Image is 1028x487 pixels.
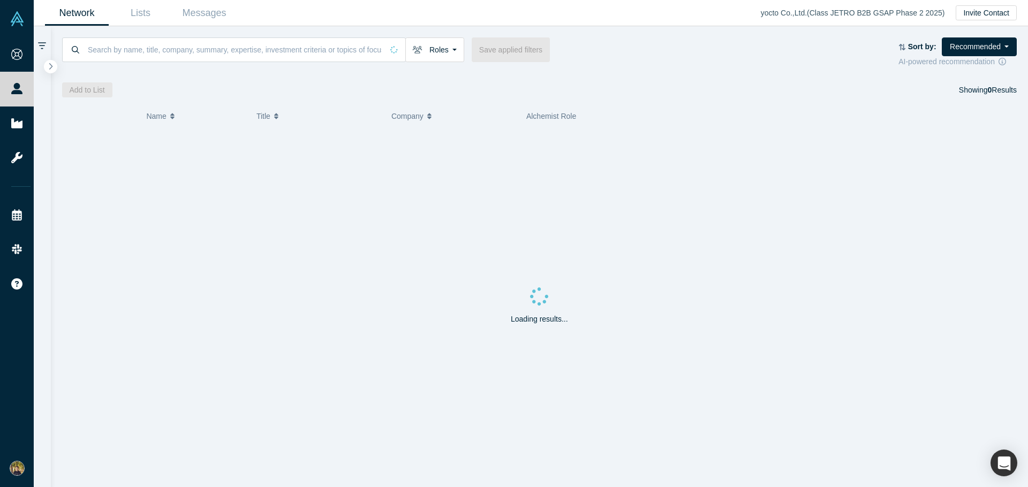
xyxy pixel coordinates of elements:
[256,105,380,127] button: Title
[62,82,112,97] button: Add to List
[10,461,25,476] img: Takafumi Kawano's Account
[942,37,1017,56] button: Recommended
[256,105,270,127] span: Title
[146,105,245,127] button: Name
[988,86,1017,94] span: Results
[898,56,1017,67] div: AI-powered recommendation
[959,82,1017,97] div: Showing
[391,105,515,127] button: Company
[391,105,424,127] span: Company
[988,86,992,94] strong: 0
[405,37,464,62] button: Roles
[87,37,383,62] input: Search by name, title, company, summary, expertise, investment criteria or topics of focus
[172,1,236,26] a: Messages
[472,37,550,62] button: Save applied filters
[146,105,166,127] span: Name
[908,42,936,51] strong: Sort by:
[526,112,576,120] span: Alchemist Role
[761,7,956,19] div: yocto Co.,Ltd. ( Class JETRO B2B GSAP Phase 2 2025 )
[511,314,568,325] p: Loading results...
[956,5,1017,20] button: Invite Contact
[10,11,25,26] img: Alchemist Vault Logo
[45,1,109,26] a: Network
[109,1,172,26] a: Lists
